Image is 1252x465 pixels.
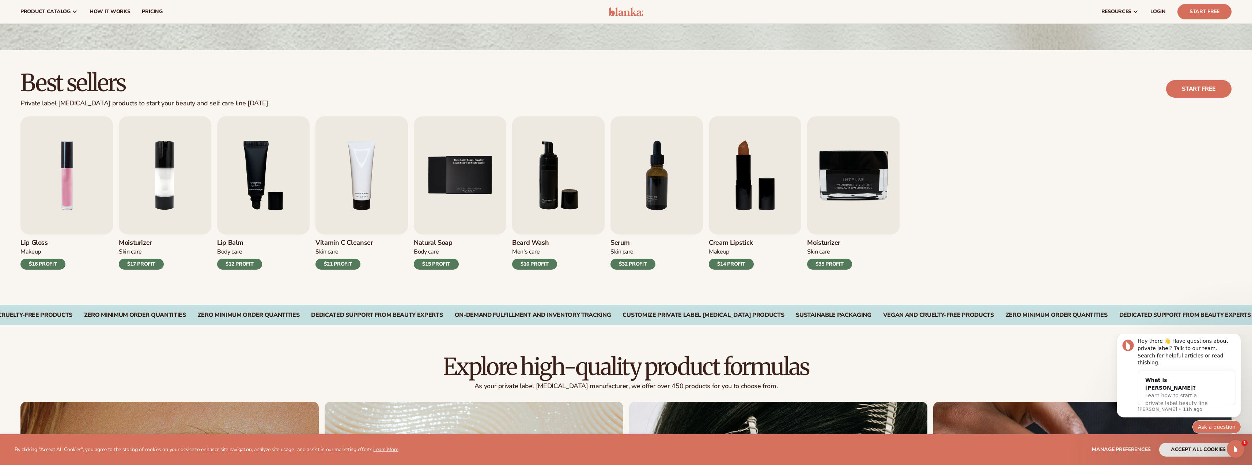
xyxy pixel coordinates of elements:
a: 1 / 9 [20,116,113,270]
p: As your private label [MEDICAL_DATA] manufacturer, we offer over 450 products for you to choose f... [20,382,1232,390]
span: resources [1101,9,1131,15]
div: VEGAN AND CRUELTY-FREE PRODUCTS [883,312,994,319]
div: Skin Care [315,248,373,256]
div: $35 PROFIT [807,259,852,270]
h2: Best sellers [20,71,269,95]
div: Dedicated Support From Beauty Experts [311,312,443,319]
div: Hey there 👋 Have questions about private label? Talk to our team. Search for helpful articles or ... [32,4,130,33]
div: DEDICATED SUPPORT FROM BEAUTY EXPERTS [1119,312,1251,319]
div: $14 PROFIT [709,259,754,270]
a: 5 / 9 [414,116,506,270]
a: Start free [1166,80,1232,98]
span: product catalog [20,9,71,15]
h3: Beard Wash [512,239,557,247]
a: 3 / 9 [217,116,310,270]
img: logo [609,7,643,16]
div: $21 PROFIT [315,259,360,270]
div: $10 PROFIT [512,259,557,270]
div: SUSTAINABLE PACKAGING [796,312,871,319]
a: 9 / 9 [807,116,900,270]
div: $17 PROFIT [119,259,164,270]
h3: Moisturizer [807,239,852,247]
a: 8 / 9 [709,116,801,270]
div: CUSTOMIZE PRIVATE LABEL [MEDICAL_DATA] PRODUCTS [623,312,784,319]
div: Body Care [414,248,459,256]
span: pricing [142,9,162,15]
a: blog [41,26,52,32]
a: 2 / 9 [119,116,211,270]
h3: Moisturizer [119,239,164,247]
h3: Lip Balm [217,239,262,247]
div: Skin Care [807,248,852,256]
div: $16 PROFIT [20,259,65,270]
div: ZERO MINIMUM ORDER QUANTITIES [1006,312,1108,319]
h3: Natural Soap [414,239,459,247]
button: Quick reply: Ask a question [87,87,135,100]
button: accept all cookies [1159,443,1237,457]
button: Manage preferences [1092,443,1151,457]
div: $32 PROFIT [610,259,655,270]
a: 4 / 9 [315,116,408,270]
a: 7 / 9 [610,116,703,270]
div: $12 PROFIT [217,259,262,270]
div: Skin Care [119,248,164,256]
h3: Lip Gloss [20,239,65,247]
span: Learn how to start a private label beauty line with [PERSON_NAME] [39,59,102,80]
span: 1 [1242,440,1248,446]
a: 6 / 9 [512,116,605,270]
div: Makeup [20,248,65,256]
div: Men’s Care [512,248,557,256]
div: Message content [32,4,130,71]
div: Skin Care [610,248,655,256]
div: Private label [MEDICAL_DATA] products to start your beauty and self care line [DATE]. [20,100,269,108]
p: By clicking "Accept All Cookies", you agree to the storing of cookies on your device to enhance s... [15,447,398,453]
div: On-Demand Fulfillment and Inventory Tracking [455,312,611,319]
iframe: Intercom notifications message [1106,334,1252,438]
span: How It Works [90,9,131,15]
h3: Serum [610,239,655,247]
div: Zero Minimum Order QuantitieS [84,312,186,319]
span: Manage preferences [1092,446,1151,453]
span: LOGIN [1150,9,1166,15]
div: Body Care [217,248,262,256]
h3: Cream Lipstick [709,239,754,247]
div: What is [PERSON_NAME]? [39,43,107,58]
p: Message from Lee, sent 11h ago [32,72,130,79]
img: Profile image for Lee [16,6,28,18]
div: $15 PROFIT [414,259,459,270]
h2: Explore high-quality product formulas [20,355,1232,379]
h3: Vitamin C Cleanser [315,239,373,247]
div: Quick reply options [11,87,135,100]
iframe: Intercom live chat [1227,440,1244,458]
div: Makeup [709,248,754,256]
div: Zero Minimum Order QuantitieS [198,312,300,319]
a: Start Free [1177,4,1232,19]
a: Learn More [373,446,398,453]
div: What is [PERSON_NAME]?Learn how to start a private label beauty line with [PERSON_NAME] [32,37,115,87]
